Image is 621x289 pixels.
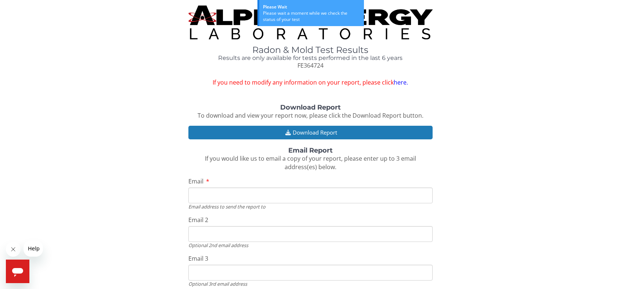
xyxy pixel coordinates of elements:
[6,242,21,257] iframe: Close message
[188,281,432,287] div: Optional 3rd email address
[188,78,432,87] span: If you need to modify any information on your report, please click
[188,126,432,139] button: Download Report
[198,111,423,119] span: To download and view your report now, please click the Download Report button.
[188,216,208,224] span: Email 2
[188,55,432,61] h4: Results are only available for tests performed in the last 6 years
[188,177,203,185] span: Email
[288,146,333,154] strong: Email Report
[297,61,324,69] span: FE364724
[188,203,432,210] div: Email address to send the report to
[188,254,208,263] span: Email 3
[188,6,432,39] img: TightCrop.jpg
[205,154,416,171] span: If you would like us to email a copy of your report, please enter up to 3 email address(es) below.
[188,45,432,55] h1: Radon & Mold Test Results
[24,240,43,257] iframe: Message from company
[263,10,360,22] div: Please wait a moment while we check the status of your test
[188,242,432,249] div: Optional 2nd email address
[263,4,360,10] div: Please Wait
[280,103,341,111] strong: Download Report
[394,78,408,86] a: here.
[6,260,29,283] iframe: Button to launch messaging window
